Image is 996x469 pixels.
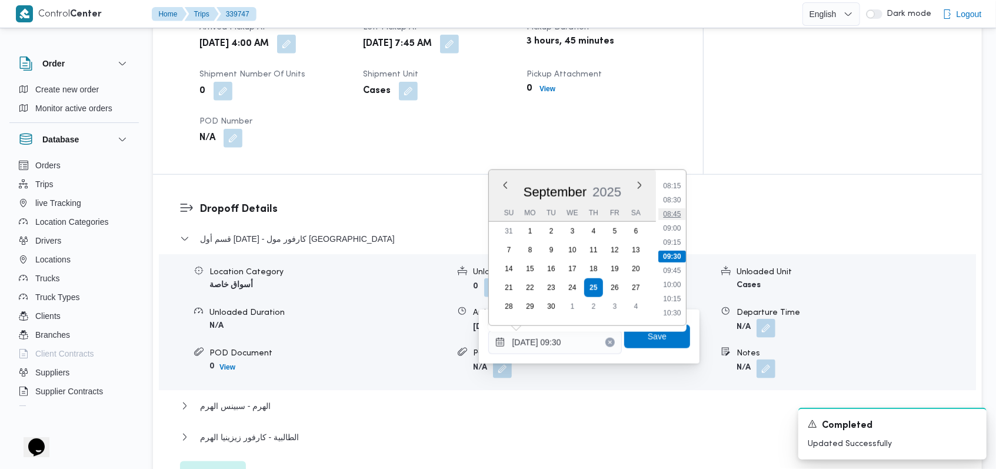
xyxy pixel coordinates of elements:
span: قسم أول [DATE] - كارفور مول [GEOGRAPHIC_DATA] [200,232,395,246]
button: Home [152,7,187,21]
b: 3 hours, 45 minutes [527,35,614,49]
div: day-20 [627,260,645,278]
iframe: chat widget [12,422,49,457]
div: day-14 [499,260,518,278]
div: POD Document [209,347,448,360]
span: Clients [35,309,61,323]
span: Completed [822,419,872,433]
button: Drivers [14,231,134,250]
b: Center [71,10,102,19]
div: Fr [605,205,624,221]
div: day-31 [499,222,518,241]
b: [DATE] 4:00 AM [199,37,269,51]
li: 09:30 [658,251,686,262]
span: POD Number [199,118,252,125]
span: Location Categories [35,215,109,229]
button: قسم أول [DATE] - كارفور مول [GEOGRAPHIC_DATA] [180,232,955,246]
b: N/A [199,131,215,145]
div: day-12 [605,241,624,260]
div: Su [499,205,518,221]
b: 0 [199,84,205,98]
div: Unloaded Duration [209,307,448,319]
button: View [215,360,240,374]
b: 0 [209,362,215,370]
div: day-6 [627,222,645,241]
div: day-28 [499,297,518,316]
div: day-1 [521,222,539,241]
span: Logout [957,7,982,21]
span: Pickup Attachment [527,71,602,78]
button: Next month [635,181,644,190]
button: Trucks [14,269,134,288]
div: day-22 [521,278,539,297]
span: Create new order [35,82,99,97]
div: day-4 [627,297,645,316]
span: September [524,185,587,199]
div: We [563,205,582,221]
div: Order [9,80,139,122]
button: Order [19,56,129,71]
div: Notification [808,418,977,433]
span: 2025 [593,185,622,199]
div: day-29 [521,297,539,316]
h3: Dropoff Details [199,201,955,217]
div: Arrival Time [473,307,712,319]
div: day-13 [627,241,645,260]
span: Monitor active orders [35,101,112,115]
div: day-30 [542,297,561,316]
b: 0 [527,82,532,96]
div: POD Number [473,347,712,360]
b: 0 [473,283,478,291]
button: Location Categories [14,212,134,231]
li: 10:30 [659,307,686,319]
button: Monitor active orders [14,99,134,118]
div: day-26 [605,278,624,297]
span: Save [648,330,667,344]
li: 10:15 [659,293,686,305]
span: Branches [35,328,70,342]
span: Trucks [35,271,59,285]
div: Location Category [209,266,448,278]
span: Shipment Number of Units [199,71,305,78]
span: live Tracking [35,196,81,210]
button: Branches [14,325,134,344]
span: Orders [35,158,61,172]
button: Supplier Contracts [14,382,134,401]
button: Orders [14,156,134,175]
b: [DATE] 9:30 AM [473,324,533,331]
b: [DATE] 7:45 AM [363,37,432,51]
li: 08:45 [659,208,686,220]
button: الهرم - سبينس الهرم [180,399,955,413]
b: N/A [209,322,224,330]
button: Trips [14,175,134,194]
div: day-2 [542,222,561,241]
button: Logout [938,2,987,26]
span: Client Contracts [35,347,94,361]
span: Truck Types [35,290,79,304]
div: day-11 [584,241,603,260]
div: day-1 [563,297,582,316]
div: month-2025-09 [498,222,647,316]
div: Sa [627,205,645,221]
button: Suppliers [14,363,134,382]
div: Unloaded Unit [737,266,975,278]
span: الطالبية - كارفور زيزينيا الهرم [200,430,299,444]
div: day-17 [563,260,582,278]
div: Th [584,205,603,221]
div: day-19 [605,260,624,278]
span: الهرم - سبينس الهرم [200,399,271,413]
b: View [219,363,235,371]
h3: Database [42,132,79,147]
span: Drivers [35,234,61,248]
b: Cases [737,281,761,289]
div: Database [9,156,139,411]
div: Mo [521,205,539,221]
button: live Tracking [14,194,134,212]
button: Locations [14,250,134,269]
div: day-27 [627,278,645,297]
span: Suppliers [35,365,69,380]
li: 09:45 [659,265,686,277]
li: 09:15 [659,237,686,248]
div: day-21 [499,278,518,297]
b: View [539,85,555,93]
